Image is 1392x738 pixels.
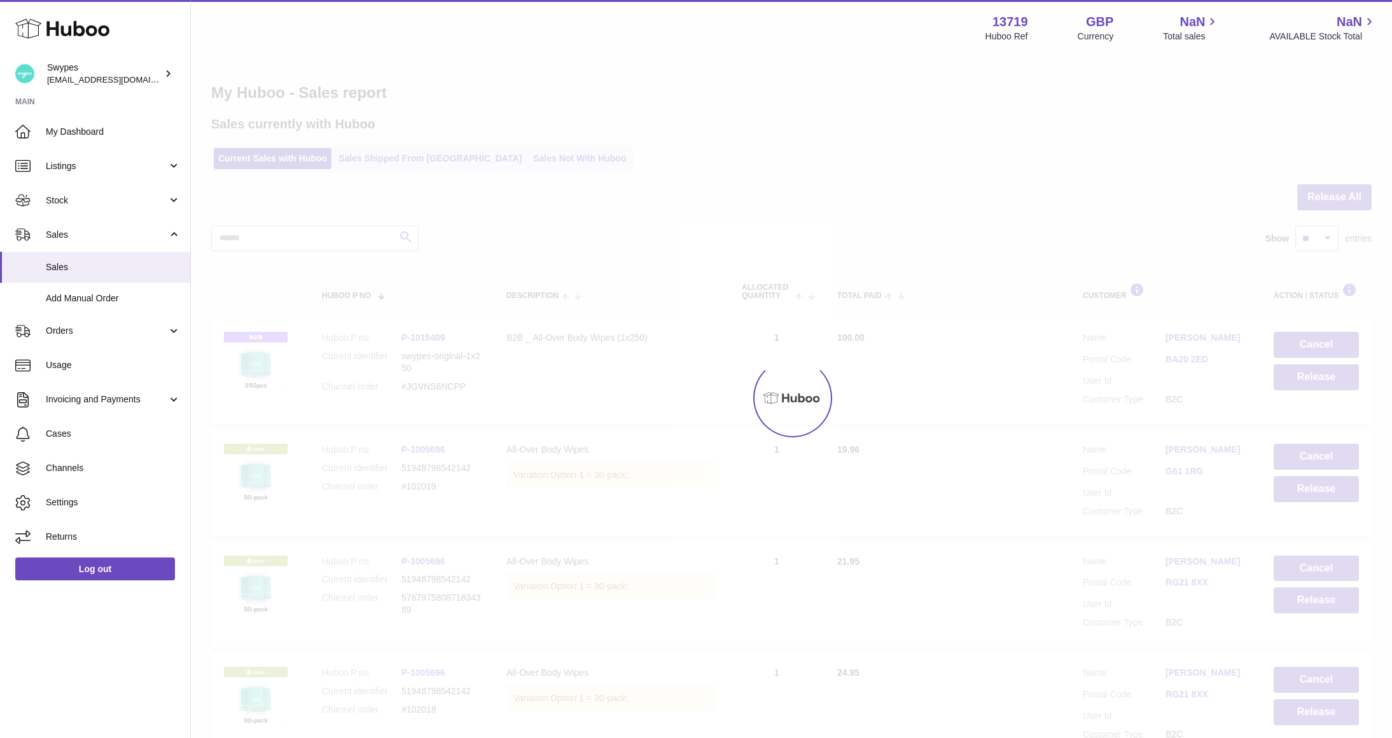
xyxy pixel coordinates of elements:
span: Total sales [1163,31,1220,43]
span: Channels [46,462,181,474]
div: Huboo Ref [985,31,1028,43]
strong: GBP [1086,13,1113,31]
span: NaN [1180,13,1205,31]
span: Orders [46,325,167,337]
span: Usage [46,359,181,371]
span: NaN [1337,13,1362,31]
strong: 13719 [992,13,1028,31]
img: hello@swypes.co.uk [15,64,34,83]
span: Listings [46,160,167,172]
span: AVAILABLE Stock Total [1269,31,1377,43]
div: Swypes [47,62,162,86]
span: My Dashboard [46,126,181,138]
span: Sales [46,261,181,273]
span: Stock [46,195,167,207]
span: Settings [46,496,181,509]
a: Log out [15,557,175,580]
span: Invoicing and Payments [46,393,167,406]
span: Cases [46,428,181,440]
a: NaN AVAILABLE Stock Total [1269,13,1377,43]
span: Add Manual Order [46,292,181,304]
div: Currency [1078,31,1114,43]
span: [EMAIL_ADDRESS][DOMAIN_NAME] [47,74,187,85]
span: Sales [46,229,167,241]
a: NaN Total sales [1163,13,1220,43]
span: Returns [46,531,181,543]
